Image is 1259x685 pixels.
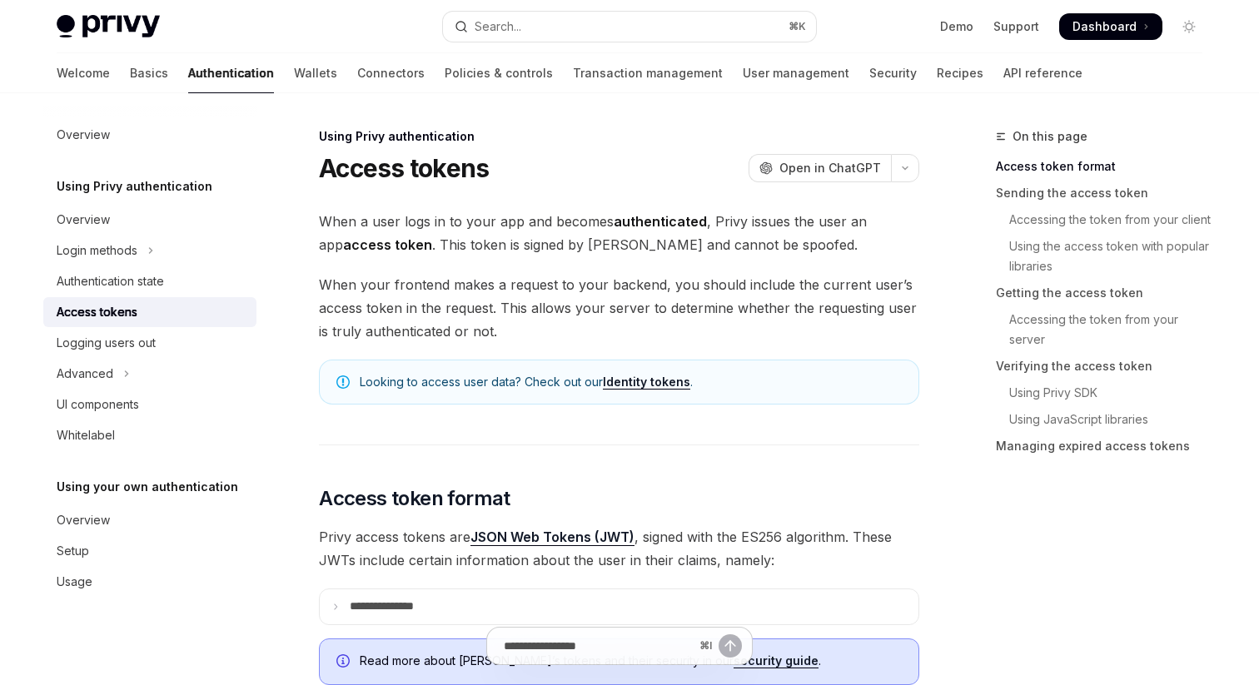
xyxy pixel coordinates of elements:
[43,266,256,296] a: Authentication state
[996,180,1216,206] a: Sending the access token
[996,353,1216,380] a: Verifying the access token
[294,53,337,93] a: Wallets
[319,210,919,256] span: When a user logs in to your app and becomes , Privy issues the user an app . This token is signed...
[996,280,1216,306] a: Getting the access token
[614,213,707,230] strong: authenticated
[319,153,489,183] h1: Access tokens
[445,53,553,93] a: Policies & controls
[336,375,350,389] svg: Note
[43,236,256,266] button: Toggle Login methods section
[779,160,881,176] span: Open in ChatGPT
[869,53,917,93] a: Security
[996,153,1216,180] a: Access token format
[57,510,110,530] div: Overview
[57,477,238,497] h5: Using your own authentication
[43,205,256,235] a: Overview
[57,302,137,322] div: Access tokens
[57,241,137,261] div: Login methods
[789,20,806,33] span: ⌘ K
[319,525,919,572] span: Privy access tokens are , signed with the ES256 algorithm. These JWTs include certain information...
[57,210,110,230] div: Overview
[996,433,1216,459] a: Managing expired access tokens
[57,364,113,384] div: Advanced
[743,53,849,93] a: User management
[130,53,168,93] a: Basics
[57,53,110,93] a: Welcome
[57,541,89,561] div: Setup
[343,236,432,253] strong: access token
[57,15,160,38] img: light logo
[719,634,742,658] button: Send message
[43,420,256,450] a: Whitelabel
[470,529,634,546] a: JSON Web Tokens (JWT)
[475,17,521,37] div: Search...
[57,395,139,414] div: UI components
[43,505,256,535] a: Overview
[443,12,816,42] button: Open search
[43,567,256,597] a: Usage
[188,53,274,93] a: Authentication
[57,176,212,196] h5: Using Privy authentication
[360,374,902,390] span: Looking to access user data? Check out our .
[57,425,115,445] div: Whitelabel
[603,375,690,390] a: Identity tokens
[996,306,1216,353] a: Accessing the token from your server
[1176,13,1202,40] button: Toggle dark mode
[319,485,510,512] span: Access token format
[1003,53,1082,93] a: API reference
[1013,127,1087,146] span: On this page
[43,390,256,419] a: UI components
[57,572,92,592] div: Usage
[940,18,973,35] a: Demo
[504,628,693,664] input: Ask a question...
[57,271,164,291] div: Authentication state
[1072,18,1137,35] span: Dashboard
[57,125,110,145] div: Overview
[1059,13,1162,40] a: Dashboard
[996,406,1216,433] a: Using JavaScript libraries
[43,297,256,327] a: Access tokens
[937,53,983,93] a: Recipes
[43,359,256,389] button: Toggle Advanced section
[319,128,919,145] div: Using Privy authentication
[996,233,1216,280] a: Using the access token with popular libraries
[996,380,1216,406] a: Using Privy SDK
[43,328,256,358] a: Logging users out
[43,536,256,566] a: Setup
[993,18,1039,35] a: Support
[357,53,425,93] a: Connectors
[996,206,1216,233] a: Accessing the token from your client
[319,273,919,343] span: When your frontend makes a request to your backend, you should include the current user’s access ...
[749,154,891,182] button: Open in ChatGPT
[57,333,156,353] div: Logging users out
[573,53,723,93] a: Transaction management
[43,120,256,150] a: Overview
